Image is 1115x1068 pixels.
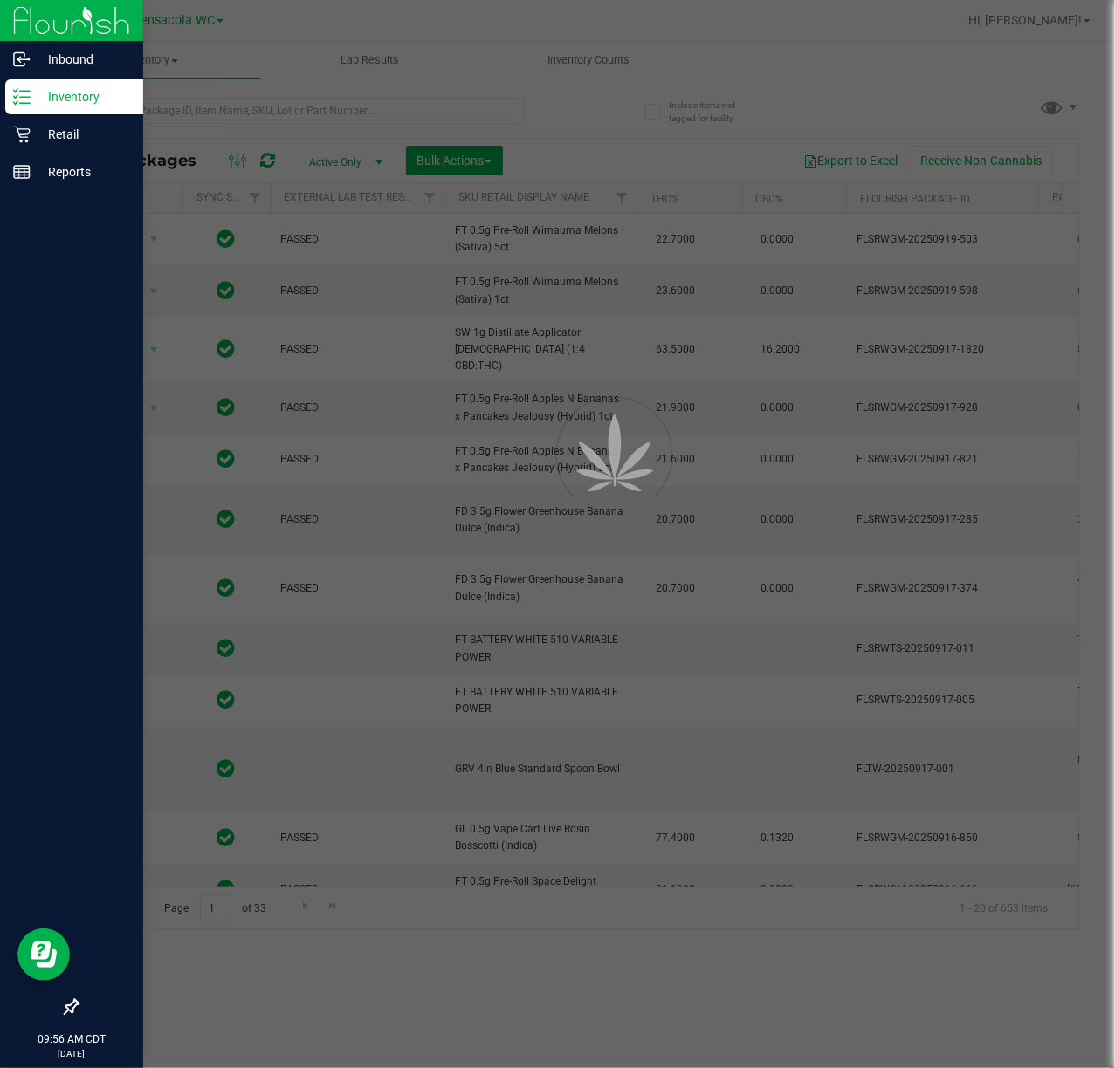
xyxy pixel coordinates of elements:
p: Retail [31,124,135,145]
iframe: Resource center [17,928,70,981]
p: 09:56 AM CDT [8,1031,135,1047]
inline-svg: Inventory [13,88,31,106]
inline-svg: Inbound [13,51,31,68]
p: Inventory [31,86,135,107]
p: Reports [31,161,135,182]
inline-svg: Retail [13,126,31,143]
p: Inbound [31,49,135,70]
inline-svg: Reports [13,163,31,181]
p: [DATE] [8,1047,135,1060]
